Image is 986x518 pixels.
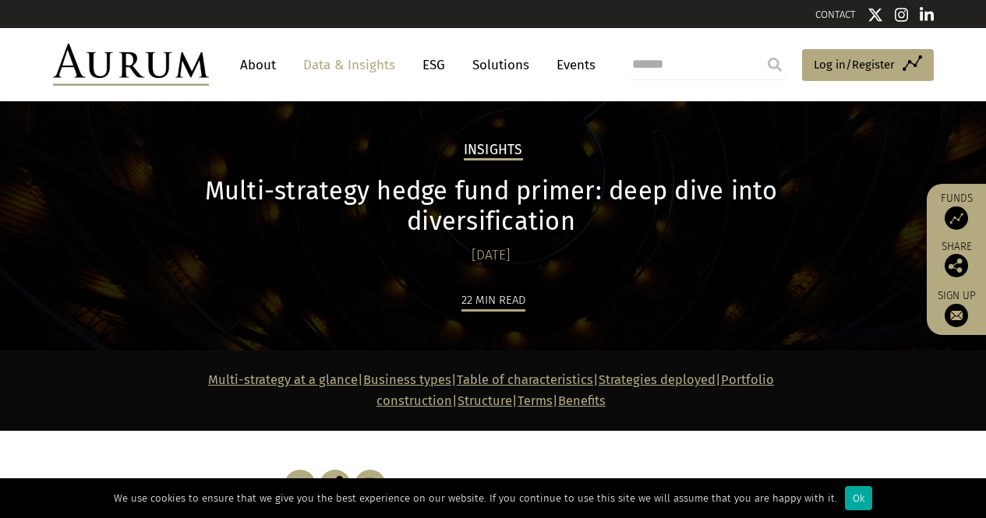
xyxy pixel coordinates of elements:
a: Benefits [558,393,606,408]
img: Share this post [945,254,968,277]
a: Terms [518,393,553,408]
div: [DATE] [119,245,864,266]
a: Data & Insights [295,51,403,79]
img: Download Article [284,470,316,501]
input: Submit [759,49,790,80]
a: Business types [363,372,451,387]
img: Instagram icon [895,7,909,23]
a: Strategies deployed [599,372,716,387]
a: ESG [415,51,453,79]
strong: | | | | | | [208,372,774,407]
img: Share this post [320,470,351,501]
a: Structure [458,393,512,408]
img: Access Funds [945,206,968,230]
div: Share [935,241,978,277]
img: Sign up to our newsletter [945,304,968,327]
img: Download Article [355,470,386,501]
a: Table of characteristics [457,372,593,387]
span: Log in/Register [814,55,895,74]
h2: Insights [464,142,523,160]
a: Log in/Register [802,49,934,82]
strong: | [553,393,558,408]
h1: Multi-strategy hedge fund primer: deep dive into diversification [119,176,864,237]
a: Sign up [935,289,978,327]
img: Linkedin icon [920,7,934,23]
div: Ok [845,486,872,510]
a: Multi-strategy at a glance [208,372,358,387]
a: Funds [935,192,978,230]
a: Solutions [465,51,537,79]
img: Aurum [53,44,209,86]
a: CONTACT [815,9,856,20]
a: Events [549,51,595,79]
a: About [232,51,284,79]
h3: Download full report [119,476,281,495]
div: 22 min read [461,291,525,312]
img: Twitter icon [868,7,883,23]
